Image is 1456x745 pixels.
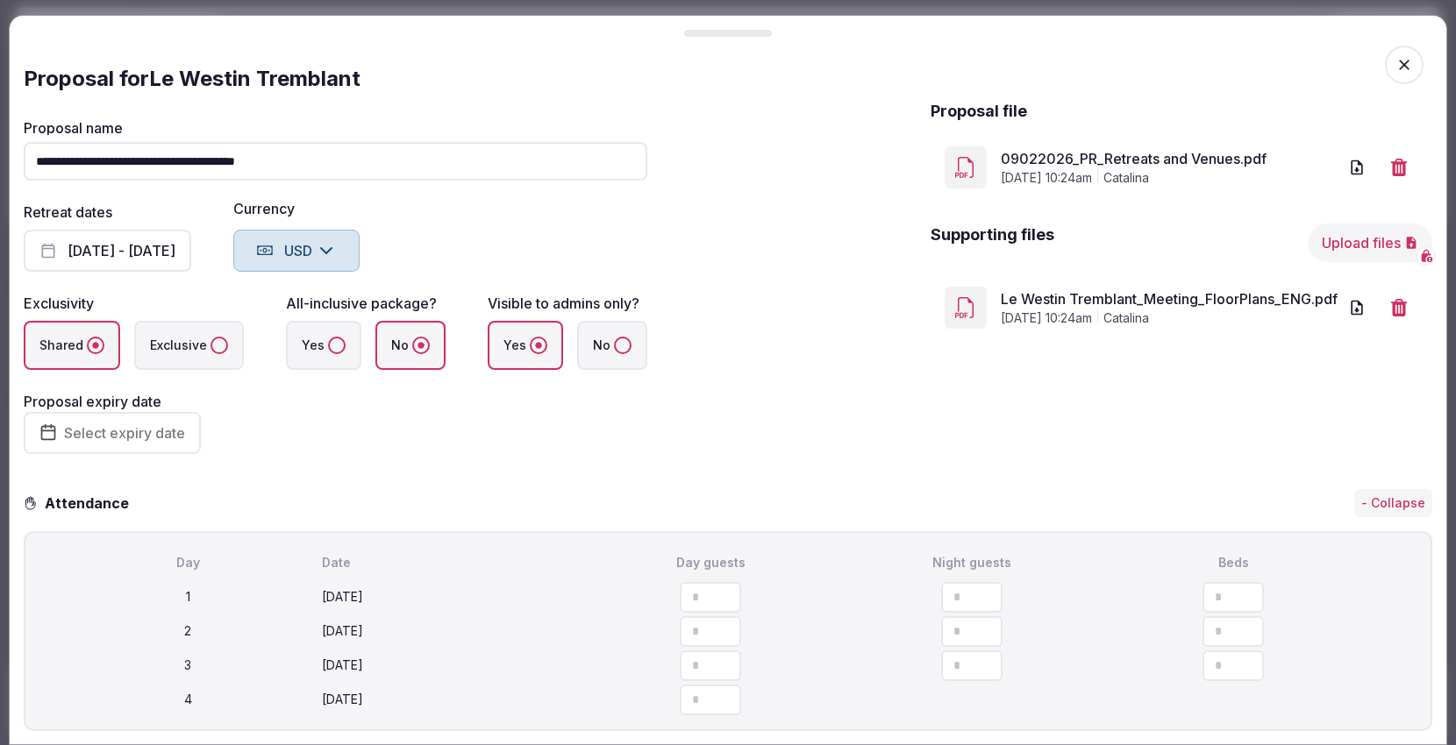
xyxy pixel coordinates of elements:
div: Beds [1106,554,1360,571]
div: 4 [61,691,315,708]
h2: Supporting files [931,223,1054,262]
button: - Collapse [1354,489,1432,517]
button: No [412,337,430,354]
button: Upload files [1308,223,1432,262]
a: Le Westin Tremblant_Meeting_FloorPlans_ENG.pdf [1001,288,1338,309]
label: Exclusive [134,321,244,370]
span: Catalina [1103,309,1149,327]
span: [DATE] 10:24am [1001,309,1092,327]
button: Exclusive [211,337,228,354]
div: [DATE] [322,622,576,640]
div: Day guests [583,554,838,571]
button: No [614,337,632,354]
label: All-inclusive package? [286,294,437,312]
label: Proposal expiry date [24,393,161,410]
label: No [375,321,446,370]
span: Catalina [1103,169,1149,187]
div: Day [61,554,315,571]
label: No [577,321,647,370]
div: 1 [61,588,315,606]
a: 09022026_PR_Retreats and Venues.pdf [1001,148,1338,169]
label: Yes [286,321,361,370]
label: Currency [233,202,360,216]
div: 2 [61,622,315,640]
span: [DATE] 10:24am [1001,169,1092,187]
div: 3 [61,656,315,674]
button: [DATE] - [DATE] [24,230,191,272]
label: Retreat dates [24,203,112,221]
button: Shared [87,337,104,354]
button: Yes [530,337,547,354]
button: USD [233,230,360,272]
div: [DATE] [322,588,576,606]
h2: Proposal file [931,100,1027,122]
div: Proposal for Le Westin Tremblant [24,65,1432,93]
label: Proposal name [24,121,647,135]
label: Visible to admins only? [488,294,639,312]
div: Date [322,554,576,571]
div: [DATE] [322,656,576,674]
label: Shared [24,321,120,370]
label: Exclusivity [24,294,94,312]
h3: Attendance [38,493,143,514]
div: Night guests [845,554,1099,571]
div: [DATE] [322,691,576,708]
label: Yes [488,321,563,370]
button: Yes [328,337,346,354]
span: Select expiry date [64,424,185,442]
button: Select expiry date [24,412,201,454]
